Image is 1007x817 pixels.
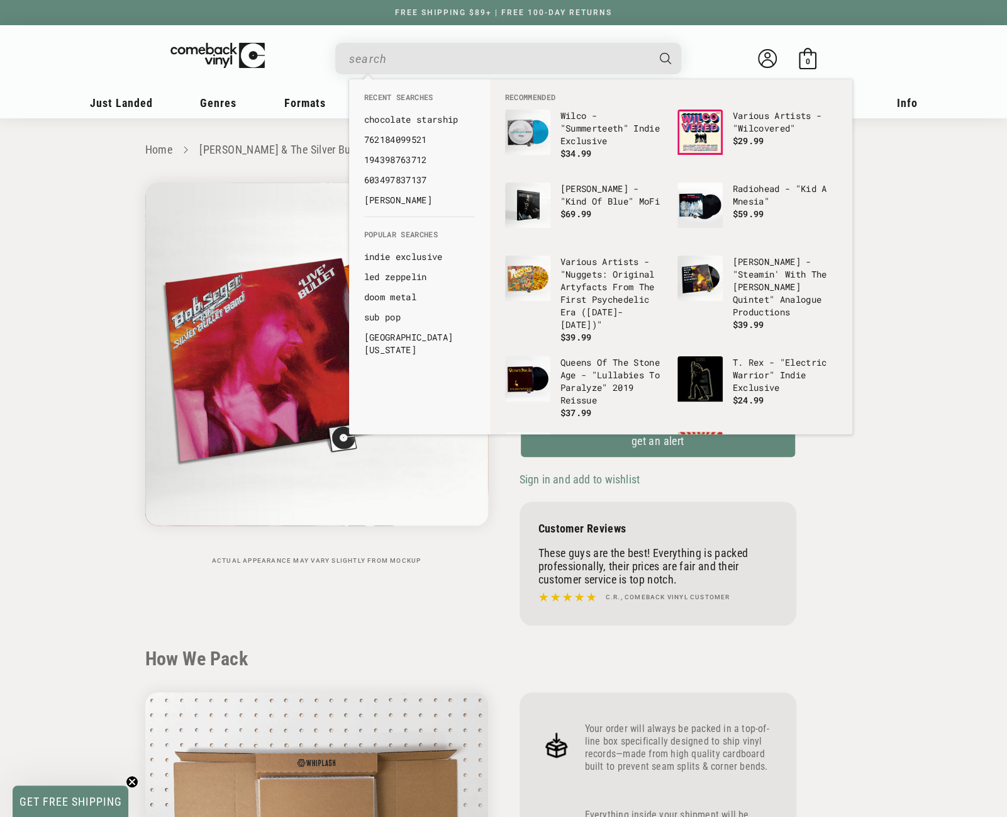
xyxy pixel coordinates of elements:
[648,43,682,74] button: Search
[538,546,777,586] p: These guys are the best! Everything is packed professionally, their prices are fair and their cus...
[733,110,837,135] p: Various Artists - "Wilcovered"
[505,256,665,344] a: Various Artists - "Nuggets: Original Artyfacts From The First Psychedelic Era (1965-1968)" Variou...
[358,267,481,287] li: default_suggestions: led zeppelin
[145,143,172,156] a: Home
[560,110,665,147] p: Wilco - "Summerteeth" Indie Exclusive
[13,786,128,817] div: GET FREE SHIPPINGClose teaser
[126,775,138,788] button: Close teaser
[538,589,596,606] img: star5.svg
[505,183,550,228] img: Miles Davis - "Kind Of Blue" MoFi
[505,356,665,419] a: Queens Of The Stone Age - "Lullabies To Paralyze" 2019 Reissue Queens Of The Stone Age - "Lullabi...
[358,287,481,307] li: default_suggestions: doom metal
[505,110,665,170] a: Wilco - "Summerteeth" Indie Exclusive Wilco - "Summerteeth" Indie Exclusive $34.99
[733,318,764,330] span: $39.99
[499,249,671,350] li: default_products: Various Artists - "Nuggets: Original Artyfacts From The First Psychedelic Era (...
[560,208,592,220] span: $69.99
[560,183,665,208] p: [PERSON_NAME] - "Kind Of Blue" MoFi
[505,432,665,492] a: The Beatles - "1" The Beatles - "1"
[671,350,843,423] li: default_products: T. Rex - "Electric Warrior" Indie Exclusive
[364,154,475,166] a: 194398763712
[671,176,843,249] li: default_products: Radiohead - "Kid A Mnesia"
[538,727,575,763] img: Frame_4.png
[364,271,475,283] a: led zeppelin
[677,432,837,492] a: Incubus - "Light Grenades" Regular Incubus - "Light Grenades" Regular
[358,150,481,170] li: recent_searches: 194398763712
[560,432,665,444] p: The Beatles - "1"
[358,307,481,327] li: default_suggestions: sub pop
[733,183,837,208] p: Radiohead - "Kid A Mnesia"
[490,79,852,434] div: Recommended
[733,432,837,457] p: Incubus - "Light Grenades" Regular
[145,141,862,159] nav: breadcrumbs
[358,170,481,190] li: recent_searches: 603497837137
[560,147,592,159] span: $34.99
[19,795,122,808] span: GET FREE SHIPPING
[90,96,153,110] span: Just Landed
[364,251,475,263] a: indie exclusive
[505,356,550,402] img: Queens Of The Stone Age - "Lullabies To Paralyze" 2019 Reissue
[585,723,777,773] p: Your order will always be packed in a top-of-line box specifically designed to ship vinyl records...
[671,103,843,176] li: default_products: Various Artists - "Wilcovered"
[560,256,665,331] p: Various Artists - "Nuggets: Original Artyfacts From The First Psychedelic Era ([DATE]-[DATE])"
[538,522,777,535] p: Customer Reviews
[520,424,796,458] a: get an alert
[358,130,481,150] li: recent_searches: 762184099521
[733,394,764,406] span: $24.99
[520,473,640,486] span: Sign in and add to wishlist
[733,208,764,220] span: $59.99
[671,249,843,337] li: default_products: Miles Davis - "Steamin' With The Miles Davis Quintet" Analogue Productions
[505,110,550,155] img: Wilco - "Summerteeth" Indie Exclusive
[145,648,862,670] h2: How We Pack
[560,356,665,407] p: Queens Of The Stone Age - "Lullabies To Paralyze" 2019 Reissue
[505,432,550,477] img: The Beatles - "1"
[520,472,643,487] button: Sign in and add to wishlist
[358,190,481,210] li: recent_searches: elton john
[560,407,592,419] span: $37.99
[358,110,481,130] li: recent_searches: chocolate starship
[677,356,837,417] a: T. Rex - "Electric Warrior" Indie Exclusive T. Rex - "Electric Warrior" Indie Exclusive $24.99
[284,96,326,110] span: Formats
[349,79,490,217] div: Recent Searches
[897,96,918,110] span: Info
[677,256,723,301] img: Miles Davis - "Steamin' With The Miles Davis Quintet" Analogue Productions
[733,356,837,394] p: T. Rex - "Electric Warrior" Indie Exclusive
[505,256,550,301] img: Various Artists - "Nuggets: Original Artyfacts From The First Psychedelic Era (1965-1968)"
[145,557,488,565] p: Actual appearance may vary slightly from mockup
[499,103,671,176] li: default_products: Wilco - "Summerteeth" Indie Exclusive
[145,183,488,565] media-gallery: Gallery Viewer
[499,350,671,425] li: default_products: Queens Of The Stone Age - "Lullabies To Paralyze" 2019 Reissue
[200,96,236,110] span: Genres
[560,331,592,343] span: $39.99
[358,327,481,360] li: default_suggestions: hotel california
[364,174,475,186] a: 603497837137
[606,592,730,602] h4: C.R., Comeback Vinyl customer
[677,356,723,402] img: T. Rex - "Electric Warrior" Indie Exclusive
[358,229,481,247] li: Popular Searches
[505,183,665,243] a: Miles Davis - "Kind Of Blue" MoFi [PERSON_NAME] - "Kind Of Blue" MoFi $69.99
[499,425,671,499] li: default_products: The Beatles - "1"
[671,425,843,499] li: default_products: Incubus - "Light Grenades" Regular
[364,311,475,324] a: sub pop
[805,57,809,66] span: 0
[677,183,723,228] img: Radiohead - "Kid A Mnesia"
[677,110,837,170] a: Various Artists - "Wilcovered" Various Artists - "Wilcovered" $29.99
[364,133,475,146] a: 762184099521
[335,43,681,74] div: Search
[358,247,481,267] li: default_suggestions: indie exclusive
[499,176,671,249] li: default_products: Miles Davis - "Kind Of Blue" MoFi
[364,194,475,206] a: [PERSON_NAME]
[349,217,490,366] div: Popular Searches
[677,432,723,477] img: Incubus - "Light Grenades" Regular
[364,291,475,303] a: doom metal
[364,113,475,126] a: chocolate starship
[733,135,764,147] span: $29.99
[358,92,481,110] li: Recent Searches
[677,256,837,331] a: Miles Davis - "Steamin' With The Miles Davis Quintet" Analogue Productions [PERSON_NAME] - "Steam...
[677,110,723,155] img: Various Artists - "Wilcovered"
[349,46,647,72] input: When autocomplete results are available use up and down arrows to review and enter to select
[733,256,837,318] p: [PERSON_NAME] - "Steamin' With The [PERSON_NAME] Quintet" Analogue Productions
[499,92,843,103] li: Recommended
[382,8,625,17] a: FREE SHIPPING $89+ | FREE 100-DAY RETURNS
[199,143,528,156] a: [PERSON_NAME] & The Silver Bullet Band - "Live Bullet" Indie Exclusive
[677,183,837,243] a: Radiohead - "Kid A Mnesia" Radiohead - "Kid A Mnesia" $59.99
